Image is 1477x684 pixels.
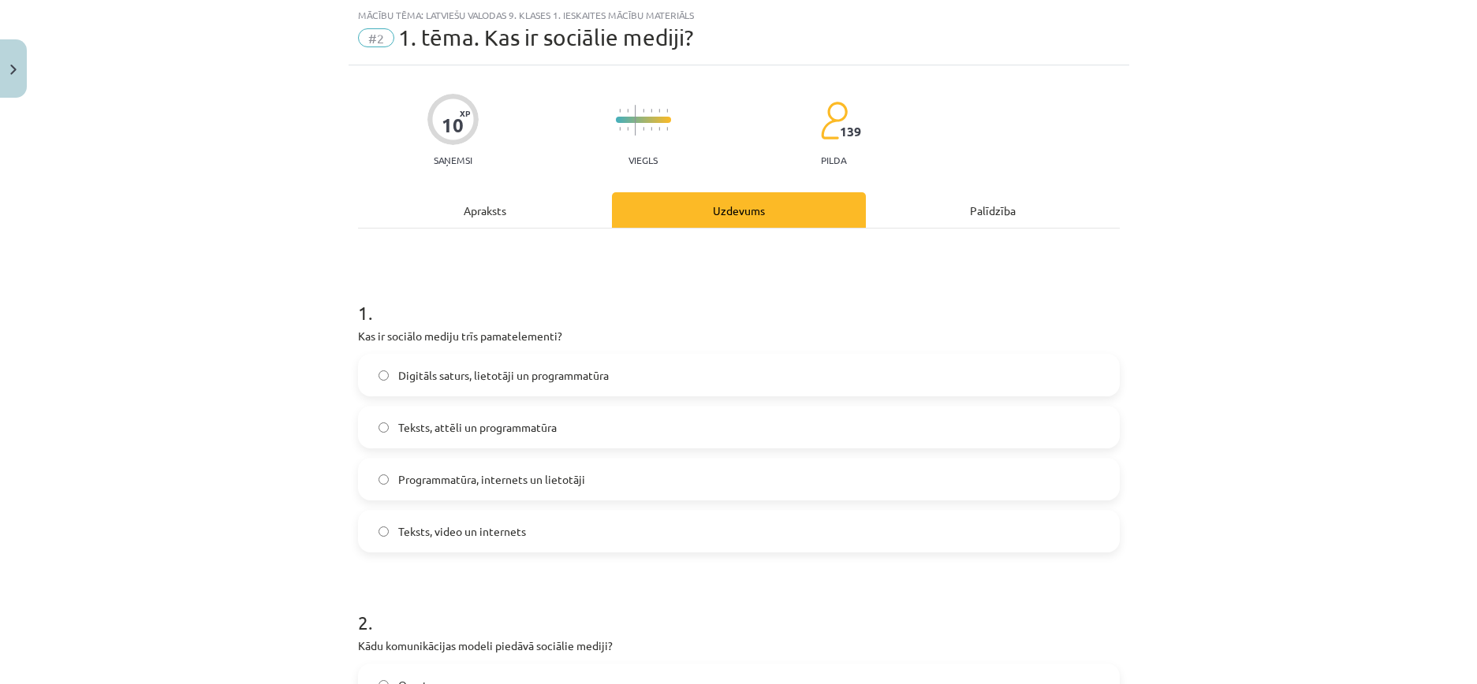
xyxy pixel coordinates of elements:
img: icon-short-line-57e1e144782c952c97e751825c79c345078a6d821885a25fce030b3d8c18986b.svg [651,127,652,131]
h1: 2 . [358,584,1120,633]
img: icon-short-line-57e1e144782c952c97e751825c79c345078a6d821885a25fce030b3d8c18986b.svg [666,127,668,131]
span: Digitāls saturs, lietotāji un programmatūra [398,367,609,384]
img: icon-short-line-57e1e144782c952c97e751825c79c345078a6d821885a25fce030b3d8c18986b.svg [627,127,628,131]
img: icon-short-line-57e1e144782c952c97e751825c79c345078a6d821885a25fce030b3d8c18986b.svg [627,109,628,113]
span: 139 [840,125,861,139]
p: Viegls [628,154,658,165]
p: pilda [821,154,846,165]
input: Teksts, video un internets [379,526,389,537]
img: icon-short-line-57e1e144782c952c97e751825c79c345078a6d821885a25fce030b3d8c18986b.svg [658,127,660,131]
img: icon-short-line-57e1e144782c952c97e751825c79c345078a6d821885a25fce030b3d8c18986b.svg [658,109,660,113]
img: students-c634bb4e5e11cddfef0936a35e636f08e4e9abd3cc4e673bd6f9a4125e45ecb1.svg [820,101,848,140]
div: Palīdzība [866,192,1120,228]
img: icon-short-line-57e1e144782c952c97e751825c79c345078a6d821885a25fce030b3d8c18986b.svg [619,127,621,131]
img: icon-short-line-57e1e144782c952c97e751825c79c345078a6d821885a25fce030b3d8c18986b.svg [651,109,652,113]
div: 10 [442,114,464,136]
span: Teksts, attēli un programmatūra [398,419,557,436]
img: icon-short-line-57e1e144782c952c97e751825c79c345078a6d821885a25fce030b3d8c18986b.svg [643,127,644,131]
div: Uzdevums [612,192,866,228]
img: icon-short-line-57e1e144782c952c97e751825c79c345078a6d821885a25fce030b3d8c18986b.svg [643,109,644,113]
img: icon-long-line-d9ea69661e0d244f92f715978eff75569469978d946b2353a9bb055b3ed8787d.svg [635,105,636,136]
span: XP [460,109,470,117]
p: Kādu komunikācijas modeli piedāvā sociālie mediji? [358,638,1120,654]
img: icon-close-lesson-0947bae3869378f0d4975bcd49f059093ad1ed9edebbc8119c70593378902aed.svg [10,65,17,75]
input: Teksts, attēli un programmatūra [379,422,389,433]
img: icon-short-line-57e1e144782c952c97e751825c79c345078a6d821885a25fce030b3d8c18986b.svg [666,109,668,113]
p: Saņemsi [427,154,479,165]
img: icon-short-line-57e1e144782c952c97e751825c79c345078a6d821885a25fce030b3d8c18986b.svg [619,109,621,113]
span: Programmatūra, internets un lietotāji [398,471,585,488]
div: Apraksts [358,192,612,228]
span: 1. tēma. Kas ir sociālie mediji? [398,24,693,50]
input: Programmatūra, internets un lietotāji [379,474,389,485]
span: #2 [358,28,394,47]
div: Mācību tēma: Latviešu valodas 9. klases 1. ieskaites mācību materiāls [358,9,1120,20]
p: Kas ir sociālo mediju trīs pamatelementi? [358,328,1120,344]
input: Digitāls saturs, lietotāji un programmatūra [379,370,389,381]
h1: 1 . [358,274,1120,323]
span: Teksts, video un internets [398,523,526,540]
